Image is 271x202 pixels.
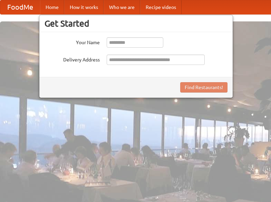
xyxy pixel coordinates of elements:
[64,0,104,14] a: How it works
[45,37,100,46] label: Your Name
[140,0,182,14] a: Recipe videos
[0,0,40,14] a: FoodMe
[45,55,100,63] label: Delivery Address
[45,18,228,29] h3: Get Started
[40,0,64,14] a: Home
[104,0,140,14] a: Who we are
[180,82,228,93] button: Find Restaurants!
